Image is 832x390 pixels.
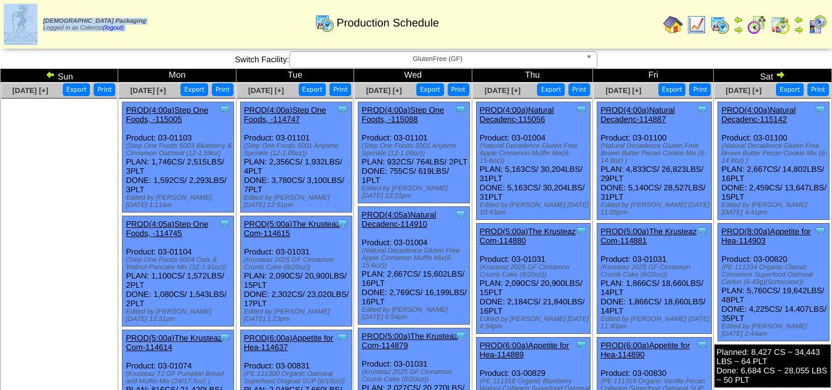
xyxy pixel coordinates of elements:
[480,315,591,330] div: Edited by [PERSON_NAME] [DATE] 4:54pm
[575,104,588,116] img: Tooltip
[336,331,349,344] img: Tooltip
[733,15,743,25] img: arrowleft.gif
[43,18,146,31] span: Logged in as Colerost
[696,225,708,237] img: Tooltip
[472,69,592,83] td: Thu
[721,264,829,286] div: (PE 111334 Organic Classic Cinnamon Superfood Oatmeal Carton (6-43g)(6crtn/case))
[605,86,641,95] a: [DATE] [+]
[537,83,565,96] button: Export
[361,185,469,200] div: Edited by [PERSON_NAME] [DATE] 12:31pm
[568,83,590,96] button: Print
[600,142,711,165] div: (Natural Decadence Gluten Free Brown Butter Pecan Cookie Mix (6-14.8oz) )
[94,83,115,96] button: Print
[794,25,804,35] img: arrowright.gif
[366,86,402,95] a: [DATE] [+]
[448,83,469,96] button: Print
[244,256,352,271] div: (Krusteaz 2025 GF Cinnamon Crumb Cake (8/20oz))
[485,86,520,95] a: [DATE] [+]
[126,105,208,124] a: PROD(4:00a)Step One Foods, -115005
[480,227,576,245] a: PROD(5:00a)The Krusteaz Com-114880
[814,225,826,237] img: Tooltip
[593,69,714,83] td: Fri
[295,52,581,67] span: GlutenFree (GF)
[118,69,236,83] td: Mon
[696,104,708,116] img: Tooltip
[776,83,804,96] button: Export
[123,216,234,327] div: Product: 03-01104 PLAN: 1,100CS / 1,572LBS / 2PLT DONE: 1,080CS / 1,543LBS / 2PLT
[807,83,829,96] button: Print
[454,330,467,342] img: Tooltip
[358,207,470,325] div: Product: 03-01004 PLAN: 2,667CS / 15,602LBS / 16PLT DONE: 2,769CS / 16,199LBS / 16PLT
[4,4,38,45] img: zoroco-logo-small.webp
[775,70,785,79] img: arrowright.gif
[721,227,810,245] a: PROD(8:00a)Appetite for Hea-114903
[329,83,351,96] button: Print
[244,194,352,209] div: Edited by [PERSON_NAME] [DATE] 12:51pm
[244,370,352,385] div: (PE 111300 Organic Oatmeal Superfood Original SUP (6/10oz))
[131,86,166,95] a: [DATE] [+]
[337,17,439,30] span: Production Schedule
[575,225,588,237] img: Tooltip
[63,83,91,96] button: Export
[454,104,467,116] img: Tooltip
[103,25,124,31] a: (logout)
[361,306,469,321] div: Edited by [PERSON_NAME] [DATE] 6:54pm
[600,105,675,124] a: PROD(4:00a)Natural Decadenc-114887
[219,104,231,116] img: Tooltip
[361,368,469,383] div: (Krusteaz 2025 GF Cinnamon Crumb Cake (8/20oz))
[219,331,231,344] img: Tooltip
[126,333,222,352] a: PROD(5:00a)The Krusteaz Com-114614
[480,264,591,278] div: (Krusteaz 2025 GF Cinnamon Crumb Cake (8/20oz))
[361,331,458,350] a: PROD(5:00a)The Krusteaz Com-114879
[336,217,349,230] img: Tooltip
[710,15,730,35] img: calendarprod.gif
[689,83,711,96] button: Print
[814,104,826,116] img: Tooltip
[299,83,326,96] button: Export
[126,194,233,209] div: Edited by [PERSON_NAME] [DATE] 1:11am
[597,224,712,334] div: Product: 03-01031 PLAN: 1,866CS / 18,660LBS / 14PLT DONE: 1,866CS / 18,660LBS / 14PLT
[248,86,284,95] a: [DATE] [+]
[600,341,690,359] a: PROD(6:00a)Appetite for Hea-114890
[807,15,827,35] img: calendarcustomer.gif
[416,83,444,96] button: Export
[597,102,712,220] div: Product: 03-01100 PLAN: 4,833CS / 26,823LBS / 29PLT DONE: 5,140CS / 28,527LBS / 31PLT
[361,210,436,229] a: PROD(4:05a)Natural Decadenc-114910
[219,217,231,230] img: Tooltip
[46,70,55,79] img: arrowleft.gif
[354,69,472,83] td: Wed
[718,102,830,220] div: Product: 03-01100 PLAN: 2,667CS / 14,802LBS / 16PLT DONE: 2,459CS / 13,647LBS / 15PLT
[12,86,48,95] a: [DATE] [+]
[123,102,234,213] div: Product: 03-01103 PLAN: 1,746CS / 2,515LBS / 3PLT DONE: 1,592CS / 2,293LBS / 3PLT
[480,142,591,165] div: (Natural Decadence Gluten Free Apple Cinnamon Muffin Mix(6-15.6oz))
[721,323,829,338] div: Edited by [PERSON_NAME] [DATE] 2:44am
[794,15,804,25] img: arrowleft.gif
[361,105,444,124] a: PROD(4:00a)Step One Foods, -115088
[658,83,686,96] button: Export
[454,208,467,221] img: Tooltip
[358,102,470,203] div: Product: 03-01101 PLAN: 932CS / 764LBS / 2PLT DONE: 755CS / 619LBS / 1PLT
[721,105,796,124] a: PROD(4:00a)Natural Decadenc-115142
[726,86,762,95] a: [DATE] [+]
[663,15,683,35] img: home.gif
[126,256,233,271] div: (Step One Foods 5004 Oats & Walnut Pancake Mix (12-1.91oz))
[244,219,340,238] a: PROD(5:00a)The Krusteaz Com-114615
[244,105,326,124] a: PROD(4:00a)Step One Foods, -114747
[721,142,829,165] div: (Natural Decadence Gluten Free Brown Butter Pecan Cookie Mix (6-14.8oz) )
[315,13,334,33] img: calendarprod.gif
[180,83,208,96] button: Export
[43,18,146,25] span: [DEMOGRAPHIC_DATA] Packaging
[1,69,118,83] td: Sun
[240,102,352,213] div: Product: 03-01101 PLAN: 2,356CS / 1,932LBS / 4PLT DONE: 3,780CS / 3,100LBS / 7PLT
[126,308,233,323] div: Edited by [PERSON_NAME] [DATE] 12:31pm
[600,201,711,216] div: Edited by [PERSON_NAME] [DATE] 11:05pm
[476,102,591,220] div: Product: 03-01004 PLAN: 5,163CS / 30,204LBS / 31PLT DONE: 5,163CS / 30,204LBS / 31PLT
[244,142,352,157] div: (Step One Foods 5001 Anytime Sprinkle (12-1.09oz))
[721,201,829,216] div: Edited by [PERSON_NAME] [DATE] 4:41pm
